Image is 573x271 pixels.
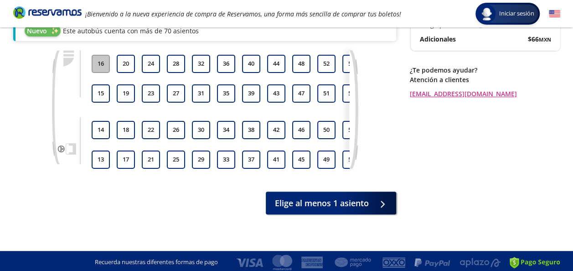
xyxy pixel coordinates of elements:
p: Recuerda nuestras diferentes formas de pago [95,258,218,267]
button: 43 [267,84,285,103]
span: Iniciar sesión [496,9,538,18]
button: 23 [142,84,160,103]
button: 53 [342,151,361,169]
button: 47 [292,84,310,103]
button: 52 [317,55,336,73]
button: 20 [117,55,135,73]
button: 22 [142,121,160,139]
button: 34 [217,121,235,139]
button: 21 [142,151,160,169]
a: [EMAIL_ADDRESS][DOMAIN_NAME] [410,89,560,99]
button: 15 [92,84,110,103]
span: Nuevo [27,26,47,36]
button: 27 [167,84,185,103]
button: 44 [267,55,285,73]
p: Adicionales [420,34,456,44]
button: 24 [142,55,160,73]
button: 14 [92,121,110,139]
button: 42 [267,121,285,139]
button: 38 [242,121,260,139]
span: $ 66 [528,34,551,44]
button: 28 [167,55,185,73]
button: 36 [217,55,235,73]
em: ¡Bienvenido a la nueva experiencia de compra de Reservamos, una forma más sencilla de comprar tus... [85,10,401,18]
button: Elige al menos 1 asiento [266,192,396,214]
button: 26 [167,121,185,139]
button: 18 [117,121,135,139]
button: 49 [317,151,336,169]
button: 16 [92,55,110,73]
button: 33 [217,151,235,169]
button: 37 [242,151,260,169]
a: Brand Logo [13,5,82,22]
button: 51 [317,84,336,103]
button: 48 [292,55,310,73]
span: Elige al menos 1 asiento [275,197,369,209]
button: 32 [192,55,210,73]
p: Este autobús cuenta con más de 70 asientos [63,26,199,36]
small: MXN [539,36,551,43]
p: Atención a clientes [410,75,560,84]
button: 17 [117,151,135,169]
button: 41 [267,151,285,169]
button: 35 [217,84,235,103]
button: 13 [92,151,110,169]
button: 30 [192,121,210,139]
button: 31 [192,84,210,103]
button: 45 [292,151,310,169]
button: 25 [167,151,185,169]
button: 54 [342,121,361,139]
button: 46 [292,121,310,139]
i: Brand Logo [13,5,82,19]
button: 39 [242,84,260,103]
button: 29 [192,151,210,169]
button: 55 [342,84,361,103]
button: 50 [317,121,336,139]
button: 56 [342,55,361,73]
button: 19 [117,84,135,103]
button: English [549,8,560,20]
p: ¿Te podemos ayudar? [410,65,560,75]
button: 40 [242,55,260,73]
